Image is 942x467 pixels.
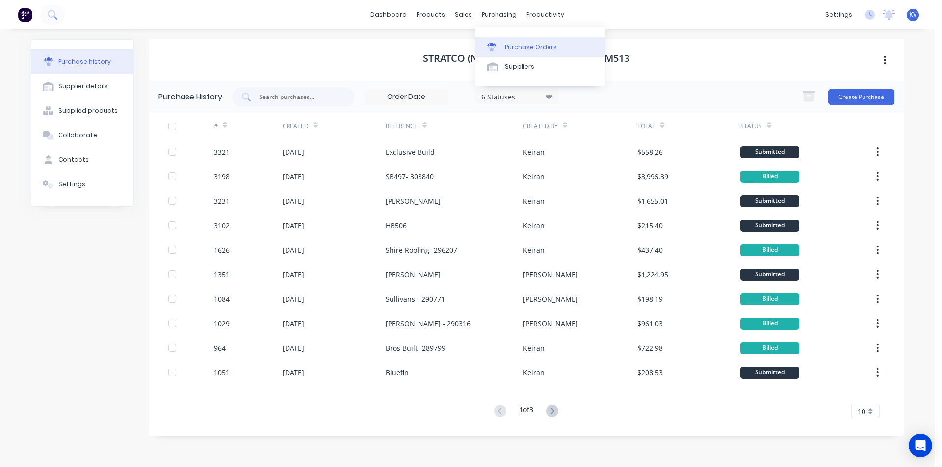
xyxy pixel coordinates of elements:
div: Submitted [740,195,799,207]
div: $558.26 [637,147,663,157]
a: Purchase Orders [475,37,605,56]
div: 1626 [214,245,230,255]
div: $437.40 [637,245,663,255]
div: Purchase Orders [505,43,557,51]
input: Order Date [365,90,447,104]
div: [DATE] [283,319,304,329]
div: [DATE] [283,368,304,378]
div: [PERSON_NAME] [523,270,578,280]
div: [DATE] [283,343,304,353]
div: 964 [214,343,226,353]
div: Billed [740,171,799,183]
div: Purchase History [158,91,222,103]
div: Submitted [740,367,799,379]
div: Shire Roofing- 296207 [386,245,457,255]
button: Purchase history [31,49,133,74]
div: 1 of 3 [519,404,533,418]
button: Contacts [31,147,133,172]
div: Settings [58,180,85,189]
div: Keiran [523,368,545,378]
div: Created By [523,122,558,131]
a: Suppliers [475,57,605,76]
div: 6 Statuses [481,91,551,101]
div: 1029 [214,319,230,329]
input: Search purchases... [258,92,340,102]
div: 3321 [214,147,230,157]
div: Keiran [523,245,545,255]
div: 3231 [214,196,230,206]
h1: Stratco (N.S.W) Pty. Ltd. - Acc No: NM513 [423,52,629,64]
div: settings [820,7,857,22]
div: [DATE] [283,196,304,206]
div: Supplier details [58,82,108,91]
div: Purchase history [58,57,111,66]
button: Settings [31,172,133,197]
button: Collaborate [31,123,133,147]
div: Billed [740,244,799,256]
button: Supplied products [31,98,133,123]
div: Reference [386,122,418,131]
div: HB506 [386,221,407,231]
div: Keiran [523,343,545,353]
div: Contacts [58,155,89,164]
div: [PERSON_NAME] - 290316 [386,319,471,329]
div: [DATE] [283,245,304,255]
div: sales [450,7,477,22]
div: [DATE] [283,294,304,304]
div: [DATE] [283,172,304,182]
div: Bluefin [386,368,409,378]
div: Exclusive Build [386,147,435,157]
div: Total [637,122,655,131]
div: Submitted [740,220,799,232]
div: Bros Built- 289799 [386,343,445,353]
div: Keiran [523,147,545,157]
div: 3198 [214,172,230,182]
span: KV [909,10,916,19]
div: $961.03 [637,319,663,329]
div: products [412,7,450,22]
div: Submitted [740,269,799,281]
div: [DATE] [283,270,304,280]
div: $215.40 [637,221,663,231]
span: 10 [858,406,865,417]
div: productivity [522,7,569,22]
div: Created [283,122,309,131]
div: Billed [740,318,799,330]
div: Collaborate [58,131,97,140]
div: [PERSON_NAME] [386,270,441,280]
div: $208.53 [637,368,663,378]
div: $722.98 [637,343,663,353]
div: 1084 [214,294,230,304]
div: [PERSON_NAME] [386,196,441,206]
div: [DATE] [283,147,304,157]
div: Submitted [740,146,799,158]
button: Supplier details [31,74,133,98]
div: # [214,122,218,131]
img: Factory [18,7,32,22]
div: Keiran [523,196,545,206]
div: [DATE] [283,221,304,231]
div: Billed [740,342,799,354]
div: 1051 [214,368,230,378]
button: Create Purchase [828,89,894,105]
div: purchasing [477,7,522,22]
div: Keiran [523,172,545,182]
div: Open Intercom Messenger [909,434,932,457]
a: dashboard [366,7,412,22]
div: $3,996.39 [637,172,668,182]
div: $1,655.01 [637,196,668,206]
div: [PERSON_NAME] [523,319,578,329]
div: 3102 [214,221,230,231]
div: Keiran [523,221,545,231]
div: [PERSON_NAME] [523,294,578,304]
div: $198.19 [637,294,663,304]
div: 1351 [214,270,230,280]
div: SB497- 308840 [386,172,434,182]
div: $1,224.95 [637,270,668,280]
div: Status [740,122,762,131]
div: Billed [740,293,799,305]
div: Supplied products [58,106,118,115]
div: Sullivans - 290771 [386,294,445,304]
div: Suppliers [505,62,534,71]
